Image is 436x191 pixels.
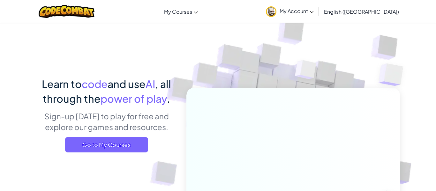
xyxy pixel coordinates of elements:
[39,5,94,18] img: CodeCombat logo
[36,111,177,132] p: Sign-up [DATE] to play for free and explore our games and resources.
[366,48,421,102] img: Overlap cubes
[280,8,314,14] span: My Account
[167,92,170,105] span: .
[324,8,399,15] span: English ([GEOGRAPHIC_DATA])
[283,48,329,95] img: Overlap cubes
[146,77,155,90] span: AI
[321,3,402,20] a: English ([GEOGRAPHIC_DATA])
[65,137,148,152] a: Go to My Courses
[42,77,82,90] span: Learn to
[266,6,276,17] img: avatar
[82,77,108,90] span: code
[101,92,167,105] span: power of play
[164,8,192,15] span: My Courses
[161,3,201,20] a: My Courses
[263,1,317,21] a: My Account
[108,77,146,90] span: and use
